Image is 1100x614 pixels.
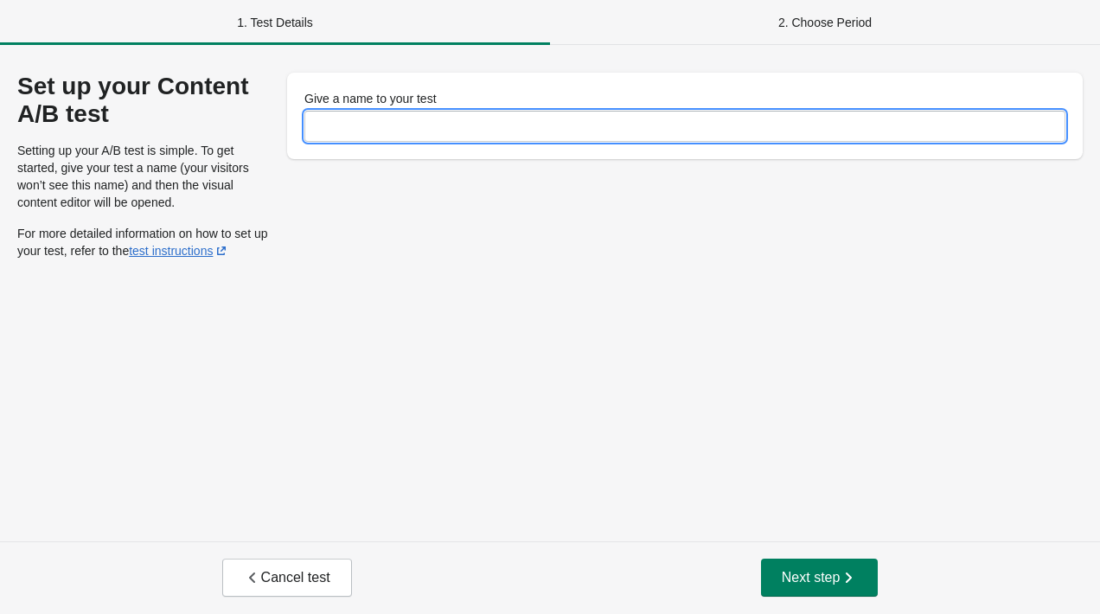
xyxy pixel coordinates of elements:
p: Setting up your A/B test is simple. To get started, give your test a name (your visitors won’t se... [17,142,273,211]
button: Next step [761,559,879,597]
span: Next step [782,569,858,586]
div: Set up your Content A/B test [17,73,273,128]
button: Cancel test [222,559,352,597]
p: For more detailed information on how to set up your test, refer to the [17,225,273,259]
span: Cancel test [244,569,330,586]
label: Give a name to your test [304,90,437,107]
a: test instructions [129,244,230,258]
